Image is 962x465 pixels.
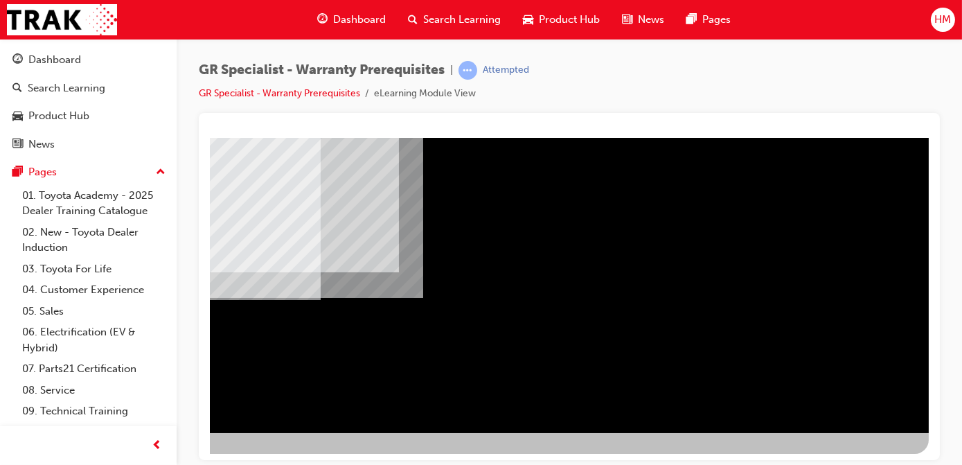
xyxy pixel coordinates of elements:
[931,8,955,32] button: HM
[458,61,477,80] span: learningRecordVerb_ATTEMPT-icon
[17,358,171,380] a: 07. Parts21 Certification
[12,139,23,151] span: news-icon
[156,164,166,182] span: up-icon
[7,4,117,35] img: Trak
[28,137,55,152] div: News
[6,159,171,185] button: Pages
[6,44,171,159] button: DashboardSearch LearningProduct HubNews
[702,12,731,28] span: Pages
[12,166,23,179] span: pages-icon
[199,62,445,78] span: GR Specialist - Warranty Prerequisites
[28,108,89,124] div: Product Hub
[622,11,632,28] span: news-icon
[6,47,171,73] a: Dashboard
[17,380,171,401] a: 08. Service
[17,401,171,422] a: 09. Technical Training
[686,11,697,28] span: pages-icon
[539,12,600,28] span: Product Hub
[28,52,81,68] div: Dashboard
[17,279,171,301] a: 04. Customer Experience
[17,422,171,444] a: 10. TUNE Rev-Up Training
[17,322,171,358] a: 06. Electrification (EV & Hybrid)
[317,11,328,28] span: guage-icon
[12,110,23,123] span: car-icon
[512,6,611,34] a: car-iconProduct Hub
[397,6,512,34] a: search-iconSearch Learning
[17,185,171,222] a: 01. Toyota Academy - 2025 Dealer Training Catalogue
[28,164,57,180] div: Pages
[483,64,529,77] div: Attempted
[408,11,418,28] span: search-icon
[17,301,171,322] a: 05. Sales
[638,12,664,28] span: News
[934,12,951,28] span: HM
[152,437,163,455] span: prev-icon
[17,258,171,280] a: 03. Toyota For Life
[611,6,675,34] a: news-iconNews
[6,76,171,101] a: Search Learning
[28,80,105,96] div: Search Learning
[17,222,171,258] a: 02. New - Toyota Dealer Induction
[523,11,533,28] span: car-icon
[374,86,476,102] li: eLearning Module View
[12,82,22,95] span: search-icon
[333,12,386,28] span: Dashboard
[450,62,453,78] span: |
[675,6,742,34] a: pages-iconPages
[12,54,23,67] span: guage-icon
[306,6,397,34] a: guage-iconDashboard
[199,87,360,99] a: GR Specialist - Warranty Prerequisites
[6,103,171,129] a: Product Hub
[6,132,171,157] a: News
[423,12,501,28] span: Search Learning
